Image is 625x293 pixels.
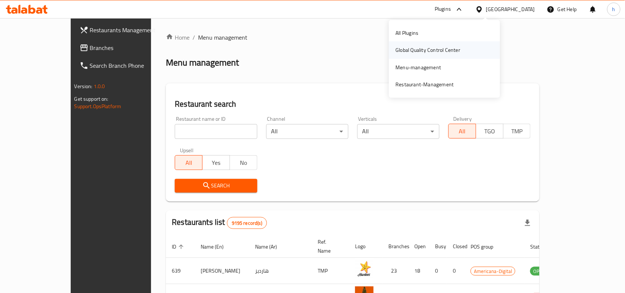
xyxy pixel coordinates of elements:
[355,260,374,279] img: Hardee's
[175,99,531,110] h2: Restaurant search
[198,33,247,42] span: Menu management
[166,33,539,42] nav: breadcrumb
[382,258,408,284] td: 23
[471,242,503,251] span: POS group
[74,21,175,39] a: Restaurants Management
[429,258,447,284] td: 0
[396,80,454,89] div: Restaurant-Management
[479,126,501,137] span: TGO
[166,258,195,284] td: 639
[233,157,254,168] span: No
[175,179,257,193] button: Search
[195,258,249,284] td: [PERSON_NAME]
[205,157,227,168] span: Yes
[74,39,175,57] a: Branches
[181,181,251,190] span: Search
[486,5,535,13] div: [GEOGRAPHIC_DATA]
[227,220,267,227] span: 9195 record(s)
[396,63,441,71] div: Menu-management
[74,101,121,111] a: Support.OpsPlatform
[454,116,472,121] label: Delivery
[503,124,531,139] button: TMP
[530,242,554,251] span: Status
[382,235,408,258] th: Branches
[193,33,195,42] li: /
[447,258,465,284] td: 0
[396,46,461,54] div: Global Quality Control Center
[90,26,169,34] span: Restaurants Management
[408,235,429,258] th: Open
[74,81,93,91] span: Version:
[201,242,233,251] span: Name (En)
[74,57,175,74] a: Search Branch Phone
[180,148,194,153] label: Upsell
[519,214,537,232] div: Export file
[249,258,312,284] td: هارديز
[90,43,169,52] span: Branches
[266,124,348,139] div: All
[255,242,287,251] span: Name (Ar)
[396,29,419,37] div: All Plugins
[172,217,267,229] h2: Restaurants list
[349,235,382,258] th: Logo
[175,124,257,139] input: Search for restaurant name or ID..
[448,124,476,139] button: All
[90,61,169,70] span: Search Branch Phone
[227,217,267,229] div: Total records count
[166,57,239,69] h2: Menu management
[476,124,504,139] button: TGO
[530,267,548,276] div: OPEN
[74,94,108,104] span: Get support on:
[172,242,186,251] span: ID
[357,124,439,139] div: All
[452,126,473,137] span: All
[471,267,515,276] span: Americana-Digital
[429,235,447,258] th: Busy
[230,155,257,170] button: No
[612,5,615,13] span: h
[94,81,105,91] span: 1.0.0
[318,237,340,255] span: Ref. Name
[202,155,230,170] button: Yes
[166,33,190,42] a: Home
[175,155,203,170] button: All
[408,258,429,284] td: 18
[312,258,349,284] td: TMP
[530,267,548,276] span: OPEN
[447,235,465,258] th: Closed
[435,5,451,14] div: Plugins
[178,157,200,168] span: All
[507,126,528,137] span: TMP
